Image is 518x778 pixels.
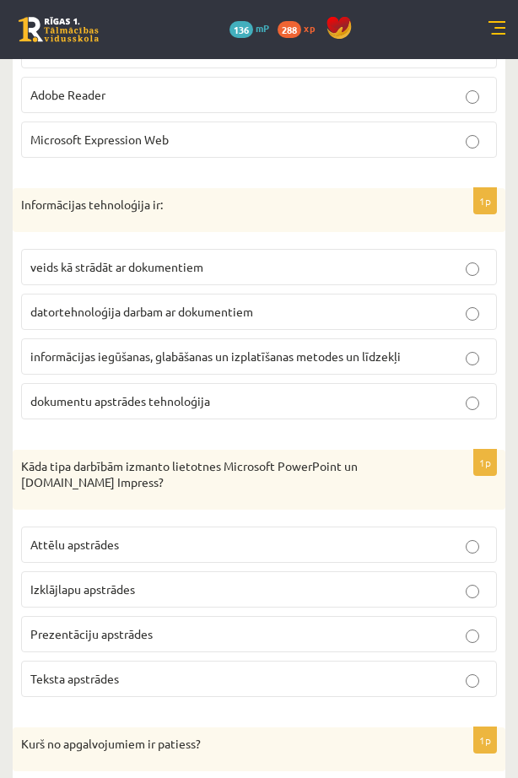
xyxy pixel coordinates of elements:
[30,132,169,147] span: Microsoft Expression Web
[466,352,479,365] input: informācijas iegūšanas, glabāšanas un izplatīšanas metodes un līdzekļi
[473,727,497,754] p: 1p
[30,259,203,274] span: veids kā strādāt ar dokumentiem
[30,348,401,364] span: informācijas iegūšanas, glabāšanas un izplatīšanas metodes un līdzekļi
[466,540,479,554] input: Attēlu apstrādes
[30,626,153,641] span: Prezentāciju apstrādes
[30,581,135,597] span: Izklājlapu apstrādes
[21,736,413,753] p: Kurš no apgalvojumiem ir patiess?
[466,585,479,598] input: Izklājlapu apstrādes
[466,90,479,104] input: Adobe Reader
[30,87,105,102] span: Adobe Reader
[473,449,497,476] p: 1p
[21,458,413,491] p: Kāda tipa darbībām izmanto lietotnes Microsoft PowerPoint un [DOMAIN_NAME] Impress?
[466,135,479,149] input: Microsoft Expression Web
[466,629,479,643] input: Prezentāciju apstrādes
[278,21,301,38] span: 288
[256,21,269,35] span: mP
[466,674,479,688] input: Teksta apstrādes
[229,21,253,38] span: 136
[30,537,119,552] span: Attēlu apstrādes
[278,21,323,35] a: 288 xp
[473,187,497,214] p: 1p
[466,397,479,410] input: dokumentu apstrādes tehnoloģija
[21,197,413,213] p: Informācijas tehnoloģija ir:
[304,21,315,35] span: xp
[30,304,253,319] span: datortehnoloģija darbam ar dokumentiem
[30,671,119,686] span: Teksta apstrādes
[19,17,99,42] a: Rīgas 1. Tālmācības vidusskola
[30,393,210,408] span: dokumentu apstrādes tehnoloģija
[466,307,479,321] input: datortehnoloģija darbam ar dokumentiem
[466,262,479,276] input: veids kā strādāt ar dokumentiem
